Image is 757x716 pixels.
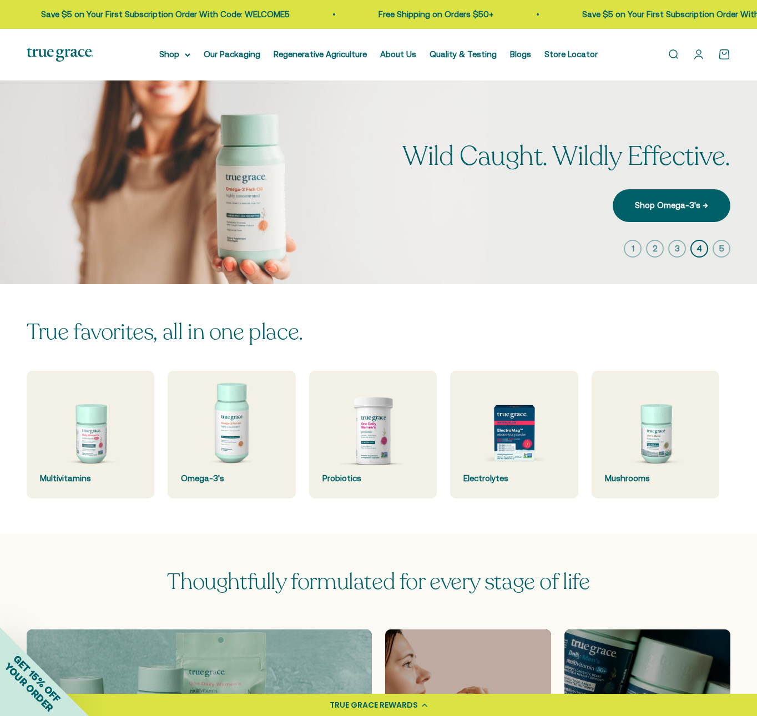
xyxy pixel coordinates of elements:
[624,240,642,258] button: 1
[40,472,141,485] div: Multivitamins
[330,699,418,711] div: TRUE GRACE REWARDS
[668,240,686,258] button: 3
[613,189,730,221] a: Shop Omega-3's →
[510,49,531,59] a: Blogs
[274,49,367,59] a: Regenerative Agriculture
[646,240,664,258] button: 2
[168,371,295,498] a: Omega-3's
[204,49,260,59] a: Our Packaging
[713,240,730,258] button: 5
[322,472,423,485] div: Probiotics
[605,472,706,485] div: Mushrooms
[11,653,63,704] span: GET 15% OFF
[374,9,489,19] a: Free Shipping on Orders $50+
[309,371,437,498] a: Probiotics
[27,317,303,347] split-lines: True favorites, all in one place.
[450,371,578,498] a: Electrolytes
[159,48,190,61] summary: Shop
[544,49,598,59] a: Store Locator
[592,371,719,498] a: Mushrooms
[380,49,416,59] a: About Us
[2,660,55,714] span: YOUR ORDER
[430,49,497,59] a: Quality & Testing
[27,371,154,498] a: Multivitamins
[167,567,589,597] span: Thoughtfully formulated for every stage of life
[402,138,730,174] split-lines: Wild Caught. Wildly Effective.
[690,240,708,258] button: 4
[37,8,285,21] p: Save $5 on Your First Subscription Order With Code: WELCOME5
[181,472,282,485] div: Omega-3's
[463,472,564,485] div: Electrolytes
